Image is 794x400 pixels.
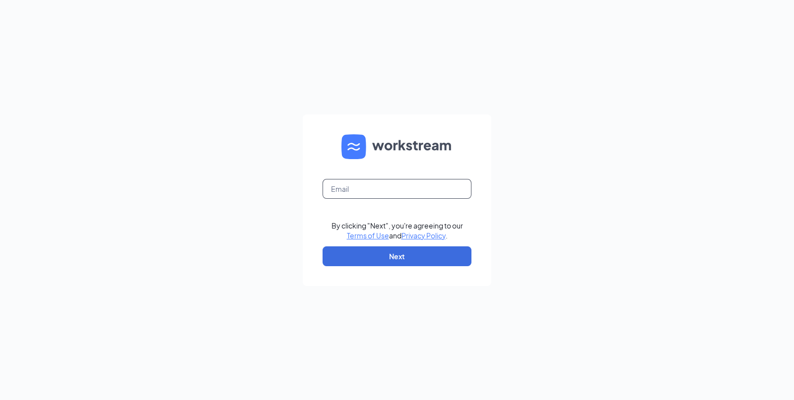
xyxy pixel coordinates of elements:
[347,231,389,240] a: Terms of Use
[323,246,471,266] button: Next
[401,231,446,240] a: Privacy Policy
[323,179,471,199] input: Email
[331,221,463,240] div: By clicking "Next", you're agreeing to our and .
[341,134,453,159] img: WS logo and Workstream text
